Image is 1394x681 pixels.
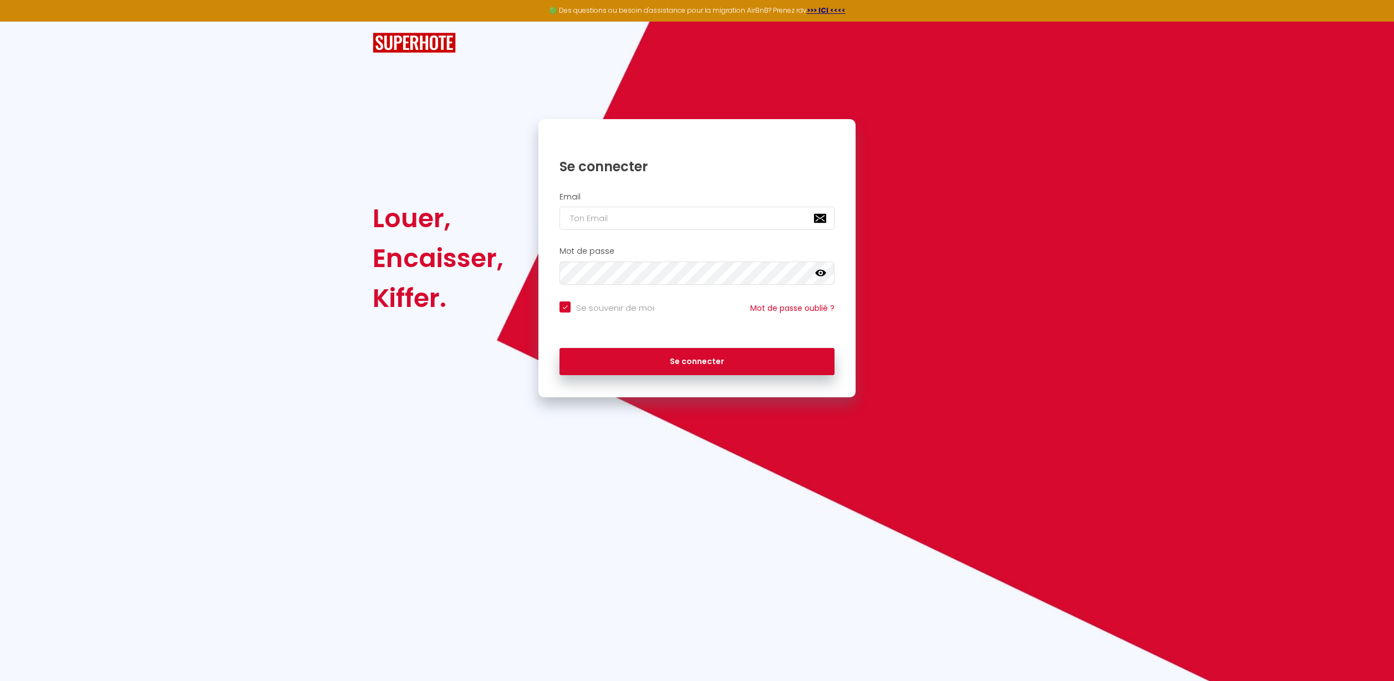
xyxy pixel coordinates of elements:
div: Louer, [373,198,503,238]
a: Mot de passe oublié ? [750,303,835,314]
h2: Email [559,192,835,202]
a: >>> ICI <<<< [807,6,846,15]
h2: Mot de passe [559,247,835,256]
input: Ton Email [559,207,835,230]
button: Se connecter [559,348,835,376]
div: Kiffer. [373,278,503,318]
img: SuperHote logo [373,33,456,53]
h1: Se connecter [559,158,835,175]
div: Encaisser, [373,238,503,278]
